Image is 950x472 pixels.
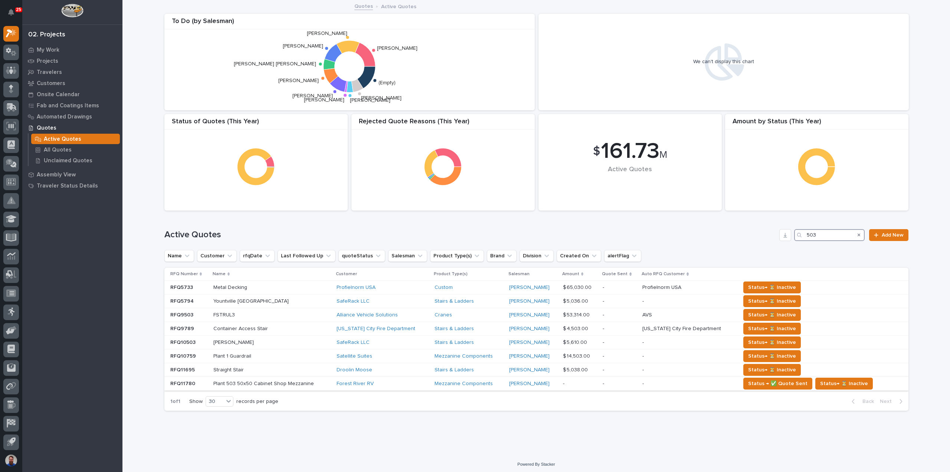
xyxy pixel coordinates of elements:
p: Plant 503 50x50 Cabinet Shop Mezzanine [213,379,315,387]
p: All Quotes [44,147,72,153]
p: Profielnorm USA [642,283,683,291]
button: Status → ✅ Quote Sent [743,378,812,390]
span: Status→ ⏳ Inactive [748,324,796,333]
a: Quotes [22,122,122,133]
a: My Work [22,44,122,55]
p: Customers [37,80,65,87]
p: RFQ9789 [170,324,196,332]
p: - [603,312,636,318]
button: Brand [487,250,517,262]
a: Alliance Vehicle Solutions [337,312,398,318]
text: [PERSON_NAME] [304,97,344,102]
button: Status→ ⏳ Inactive [743,309,801,321]
span: Status→ ⏳ Inactive [748,297,796,306]
p: Active Quotes [381,2,416,10]
span: Add New [882,232,904,238]
span: $ [593,144,600,159]
p: - [603,381,636,387]
p: Unclaimed Quotes [44,157,92,164]
a: Stairs & Ladders [435,367,474,373]
p: Projects [37,58,58,65]
p: AVS [642,310,653,318]
p: - [603,298,636,305]
a: Stairs & Ladders [435,298,474,305]
p: - [603,353,636,359]
p: Customer [336,270,357,278]
a: [PERSON_NAME] [509,298,550,305]
a: Travelers [22,66,122,78]
p: records per page [236,398,278,405]
img: Workspace Logo [61,4,83,17]
a: Active Quotes [29,134,122,144]
button: Customer [197,250,237,262]
p: - [642,365,645,373]
p: Auto RFQ Customer [642,270,685,278]
a: Automated Drawings [22,111,122,122]
a: SafeRack LLC [337,298,370,305]
p: - [603,367,636,373]
p: 25 [16,7,21,12]
a: Quotes [354,1,373,10]
text: [PERSON_NAME] [350,98,390,103]
span: 161.73 [601,140,659,163]
button: Product Type(s) [430,250,484,262]
span: Back [858,398,874,405]
a: Cranes [435,312,452,318]
p: RFQ9503 [170,310,195,318]
div: Rejected Quote Reasons (This Year) [351,118,535,130]
button: Back [846,398,877,405]
a: [PERSON_NAME] [509,312,550,318]
a: Powered By Stacker [517,462,555,466]
p: Assembly View [37,172,76,178]
a: Mezzanine Components [435,381,493,387]
p: Yountville [GEOGRAPHIC_DATA] [213,297,290,305]
tr: RFQ10503RFQ10503 [PERSON_NAME][PERSON_NAME] SafeRack LLC Stairs & Ladders [PERSON_NAME] $ 5,610.0... [164,336,908,349]
p: RFQ5794 [170,297,195,305]
button: Name [164,250,194,262]
text: [PERSON_NAME] [292,93,333,98]
p: Container Access Stair [213,324,269,332]
a: Profielnorm USA [337,284,376,291]
a: Unclaimed Quotes [29,155,122,166]
div: We can't display this chart [693,59,754,65]
a: Custom [435,284,453,291]
a: [PERSON_NAME] [509,284,550,291]
p: [US_STATE] City Fire Department [642,324,723,332]
a: Add New [869,229,908,241]
tr: RFQ11780RFQ11780 Plant 503 50x50 Cabinet Shop MezzaninePlant 503 50x50 Cabinet Shop Mezzanine For... [164,377,908,391]
a: [US_STATE] City Fire Department [337,326,415,332]
div: Amount by Status (This Year) [725,118,908,130]
p: Quote Sent [602,270,628,278]
p: Straight Stair [213,365,245,373]
input: Search [794,229,865,241]
a: [PERSON_NAME] [509,367,550,373]
p: RFQ5733 [170,283,194,291]
p: $ 5,610.00 [563,338,589,346]
p: - [642,352,645,359]
p: $ 65,030.00 [563,283,593,291]
a: Stairs & Ladders [435,339,474,346]
p: FSTRUL3 [213,310,236,318]
p: Show [189,398,203,405]
span: Next [880,398,896,405]
a: [PERSON_NAME] [509,353,550,359]
p: 1 of 1 [164,393,186,411]
button: Status→ ⏳ Inactive [743,364,801,376]
a: Droolin Moose [337,367,372,373]
span: Status→ ⏳ Inactive [748,338,796,347]
a: Satellite Suites [337,353,372,359]
button: Division [520,250,554,262]
a: SafeRack LLC [337,339,370,346]
button: Status→ ⏳ Inactive [743,336,801,348]
span: Status→ ⏳ Inactive [748,352,796,361]
text: [PERSON_NAME] [278,78,319,83]
p: - [603,339,636,346]
button: Status→ ⏳ Inactive [743,323,801,335]
a: Stairs & Ladders [435,326,474,332]
p: - [603,326,636,332]
div: 30 [206,398,224,406]
a: Fab and Coatings Items [22,100,122,111]
p: - [642,379,645,387]
a: Forest River RV [337,381,374,387]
